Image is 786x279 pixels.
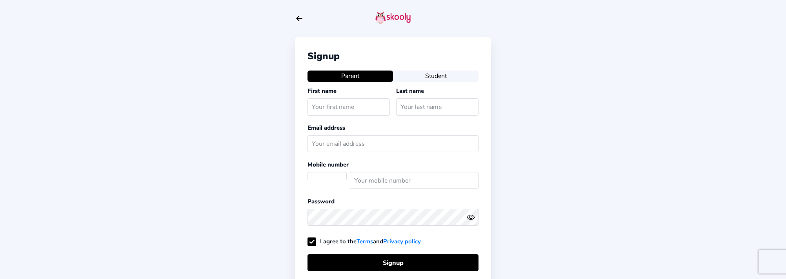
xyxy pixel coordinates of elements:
[307,50,479,62] div: Signup
[307,161,349,168] label: Mobile number
[357,237,373,245] a: Terms
[307,124,345,132] label: Email address
[307,87,337,95] label: First name
[307,135,479,152] input: Your email address
[396,87,424,95] label: Last name
[375,11,411,24] img: skooly-logo.png
[467,213,475,221] ion-icon: eye outline
[295,14,304,23] button: arrow back outline
[307,237,421,245] label: I agree to the and
[396,98,479,115] input: Your last name
[307,197,335,205] label: Password
[350,172,479,189] input: Your mobile number
[307,98,390,115] input: Your first name
[467,213,479,221] button: eye outlineeye off outline
[393,71,479,82] button: Student
[383,237,421,245] a: Privacy policy
[307,71,393,82] button: Parent
[307,254,479,271] button: Signup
